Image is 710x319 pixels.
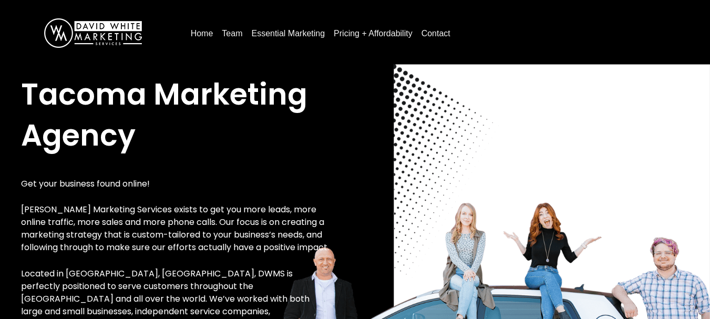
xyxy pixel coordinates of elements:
[21,178,331,190] p: Get your business found online!
[44,28,142,37] a: DavidWhite-Marketing-Logo
[187,25,689,42] nav: Menu
[21,203,331,254] p: [PERSON_NAME] Marketing Services exists to get you more leads, more online traffic, more sales an...
[330,25,417,42] a: Pricing + Affordability
[218,25,246,42] a: Team
[21,74,307,156] span: Tacoma Marketing Agency
[247,25,329,42] a: Essential Marketing
[44,18,142,48] img: DavidWhite-Marketing-Logo
[187,25,218,42] a: Home
[417,25,455,42] a: Contact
